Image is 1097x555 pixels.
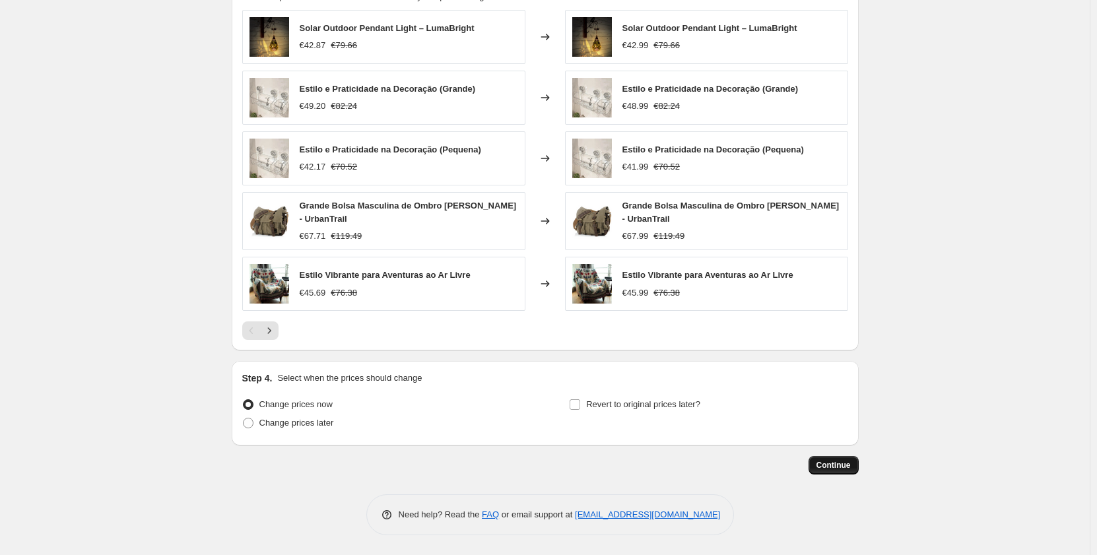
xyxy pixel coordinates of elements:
img: GripNesttm-Police-pro-dekoraci-a-usporadani-Home-Noraluca-Praha_80x.jpg [572,139,612,178]
img: canvas_schultertasche_seitlich_Crystalli2536_80x.png [249,201,289,241]
div: €67.71 [300,230,326,243]
img: GripNesttm-Police-pro-dekoraci-a-usporadani-Home-Noraluca-Praha_80x.jpg [249,78,289,117]
div: €48.99 [622,100,649,113]
span: Solar Outdoor Pendant Light – LumaBright [622,23,797,33]
strike: €70.52 [653,160,680,174]
div: €41.99 [622,160,649,174]
strike: €82.24 [653,100,680,113]
img: GripNesttm-Police-pro-dekoraci-a-usporadani-Home-Noraluca-Praha_80x.jpg [572,78,612,117]
button: Continue [809,456,859,474]
img: canvas_schultertasche_seitlich_Crystalli2536_80x.png [572,201,612,241]
strike: €82.24 [331,100,357,113]
strike: €79.66 [653,39,680,52]
span: Estilo e Praticidade na Decoração (Grande) [622,84,799,94]
span: Grande Bolsa Masculina de Ombro [PERSON_NAME] - UrbanTrail [622,201,840,224]
span: Estilo Vibrante para Aventuras ao Ar Livre [622,270,793,280]
div: €42.99 [622,39,649,52]
strike: €119.49 [331,230,362,243]
img: GripNesttm-Police-pro-dekoraci-a-usporadani-Home-Noraluca-Praha_80x.jpg [249,139,289,178]
strike: €76.38 [331,286,357,300]
strike: €79.66 [331,39,357,52]
span: Need help? Read the [399,509,482,519]
strike: €70.52 [331,160,357,174]
img: Sa963293d76104192b364f325897a458eR.jpg_2e0d1d5b-92ab-45bc-bb36-13deb5a50871_80x.webp [572,264,612,304]
img: Sa963293d76104192b364f325897a458eR.jpg_2e0d1d5b-92ab-45bc-bb36-13deb5a50871_80x.webp [249,264,289,304]
nav: Pagination [242,321,279,340]
span: Change prices later [259,418,334,428]
span: or email support at [499,509,575,519]
img: Untitleddesign-2024-08-27T144645.082_80x.png [249,17,289,57]
a: FAQ [482,509,499,519]
strike: €76.38 [653,286,680,300]
span: Solar Outdoor Pendant Light – LumaBright [300,23,475,33]
span: Revert to original prices later? [586,399,700,409]
button: Next [260,321,279,340]
span: Change prices now [259,399,333,409]
div: €67.99 [622,230,649,243]
div: €42.17 [300,160,326,174]
span: Estilo e Praticidade na Decoração (Grande) [300,84,476,94]
div: €42.87 [300,39,326,52]
a: [EMAIL_ADDRESS][DOMAIN_NAME] [575,509,720,519]
h2: Step 4. [242,372,273,385]
span: Continue [816,460,851,471]
span: Estilo e Praticidade na Decoração (Pequena) [300,145,481,154]
span: Estilo Vibrante para Aventuras ao Ar Livre [300,270,471,280]
strike: €119.49 [653,230,684,243]
span: Grande Bolsa Masculina de Ombro [PERSON_NAME] - UrbanTrail [300,201,517,224]
p: Select when the prices should change [277,372,422,385]
div: €45.69 [300,286,326,300]
img: Untitleddesign-2024-08-27T144645.082_80x.png [572,17,612,57]
div: €45.99 [622,286,649,300]
span: Estilo e Praticidade na Decoração (Pequena) [622,145,804,154]
div: €49.20 [300,100,326,113]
